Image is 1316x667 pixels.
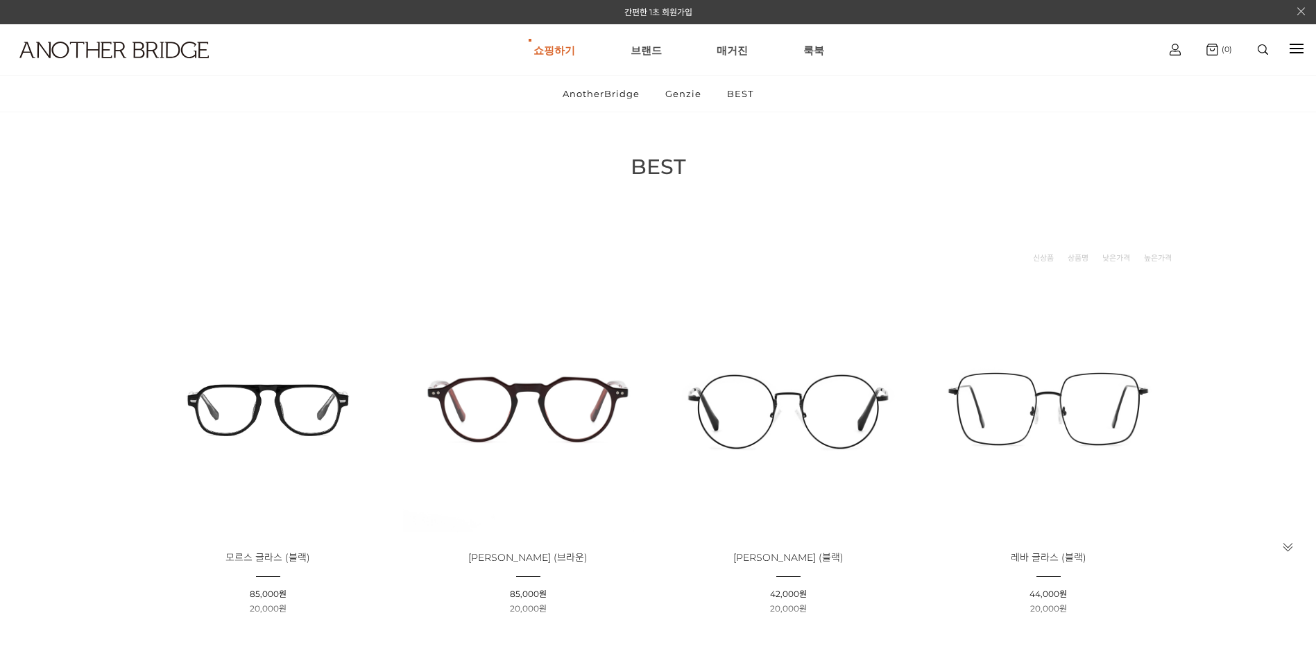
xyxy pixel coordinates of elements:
span: 20,000원 [250,603,287,614]
span: 모르스 글라스 (블랙) [225,551,310,564]
a: 매거진 [717,25,748,75]
a: 신상품 [1033,251,1054,265]
img: 오르후스 글라스 - 브라운 컬러 제품 이미지 [403,282,653,532]
span: [PERSON_NAME] (블랙) [733,551,844,564]
a: BEST [715,76,765,112]
img: logo [19,42,209,58]
a: [PERSON_NAME] (블랙) [733,553,844,563]
a: 간편한 1초 회원가입 [624,7,692,17]
span: 85,000원 [250,589,287,599]
span: 20,000원 [510,603,547,614]
a: 높은가격 [1144,251,1172,265]
img: cart [1170,44,1181,55]
span: [PERSON_NAME] (브라운) [468,551,588,564]
a: (0) [1206,44,1232,55]
span: 42,000원 [770,589,807,599]
span: 레바 글라스 (블랙) [1011,551,1086,564]
img: search [1258,44,1268,55]
img: 레바 글라스 블랙 - 세련된 블랙 안경 제품 이미지 [923,282,1174,532]
a: 쇼핑하기 [533,25,575,75]
a: Genzie [653,76,713,112]
img: 모르스 글라스 블랙 - 블랙 컬러의 세련된 안경 이미지 [143,282,393,532]
a: 레바 글라스 (블랙) [1011,553,1086,563]
a: 낮은가격 [1102,251,1130,265]
span: 20,000원 [1030,603,1067,614]
a: 브랜드 [631,25,662,75]
a: [PERSON_NAME] (브라운) [468,553,588,563]
img: 리노 글라스 블랙 - 클래식 디자인 안경 이미지 [663,282,914,532]
span: BEST [631,154,686,180]
a: 모르스 글라스 (블랙) [225,553,310,563]
span: 44,000원 [1029,589,1067,599]
span: 85,000원 [510,589,547,599]
span: (0) [1218,44,1232,54]
a: 룩북 [803,25,824,75]
a: 상품명 [1068,251,1088,265]
img: cart [1206,44,1218,55]
a: logo [7,42,205,92]
a: AnotherBridge [551,76,651,112]
span: 20,000원 [770,603,807,614]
